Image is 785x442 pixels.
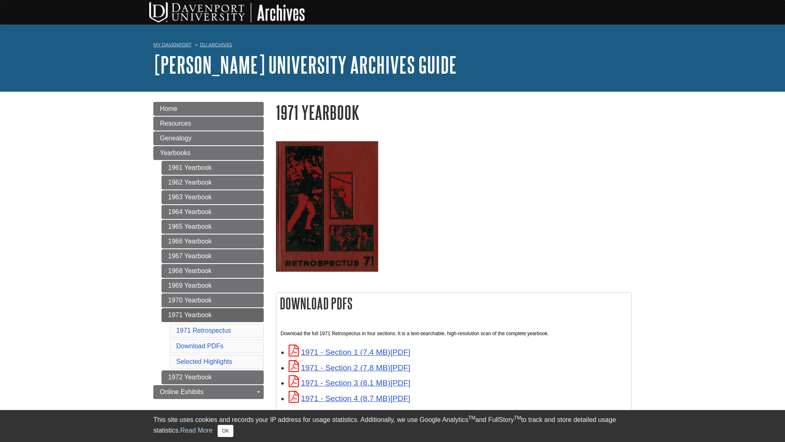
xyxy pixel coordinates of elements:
[200,42,232,47] a: DU Archives
[153,102,264,399] div: Guide Page Menu
[289,394,410,403] a: Link opens in new window
[276,293,631,314] h2: Download PDFs
[153,385,264,399] a: Online Exhibits
[161,205,264,219] a: 1964 Yearbook
[153,131,264,145] a: Genealogy
[161,249,264,263] a: 1967 Yearbook
[153,41,191,48] a: My Davenport
[180,427,213,434] a: Read More
[276,141,378,272] img: 1971 Retrospectus Yearbook Cover
[176,327,231,334] a: 1971 Retrospectus
[161,190,264,204] a: 1963 Yearbook
[161,264,264,278] a: 1968 Yearbook
[176,358,232,365] a: Selected Highlights
[161,308,264,322] a: 1971 Yearbook
[289,363,410,372] a: Link opens in new window
[468,415,475,421] sup: TM
[160,135,191,142] span: Genealogy
[153,415,632,437] div: This site uses cookies and records your IP address for usage statistics. Additionally, we use Goo...
[280,331,549,336] span: Download the full 1971 Retrospectus in four sections. It is a text-searchable, high-resolution sc...
[289,348,410,356] a: Link opens in new window
[161,220,264,234] a: 1965 Yearbook
[161,279,264,293] a: 1969 Yearbook
[153,117,264,131] a: Resources
[160,149,191,156] span: Yearbooks
[153,146,264,160] a: Yearbooks
[161,293,264,307] a: 1970 Yearbook
[161,235,264,248] a: 1966 Yearbook
[160,105,177,112] span: Home
[153,39,632,52] nav: breadcrumb
[160,388,204,395] span: Online Exhibits
[514,415,521,421] sup: TM
[276,102,632,123] h1: 1971 Yearbook
[218,425,233,437] button: Close
[161,370,264,384] a: 1972 Yearbook
[161,176,264,189] a: 1962 Yearbook
[161,161,264,175] a: 1961 Yearbook
[153,52,457,77] a: [PERSON_NAME] University Archives Guide
[149,2,305,23] img: DU Archives
[289,379,410,387] a: Link opens in new window
[176,343,224,350] a: Download PDFs
[160,120,191,127] span: Resources
[153,102,264,116] a: Home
